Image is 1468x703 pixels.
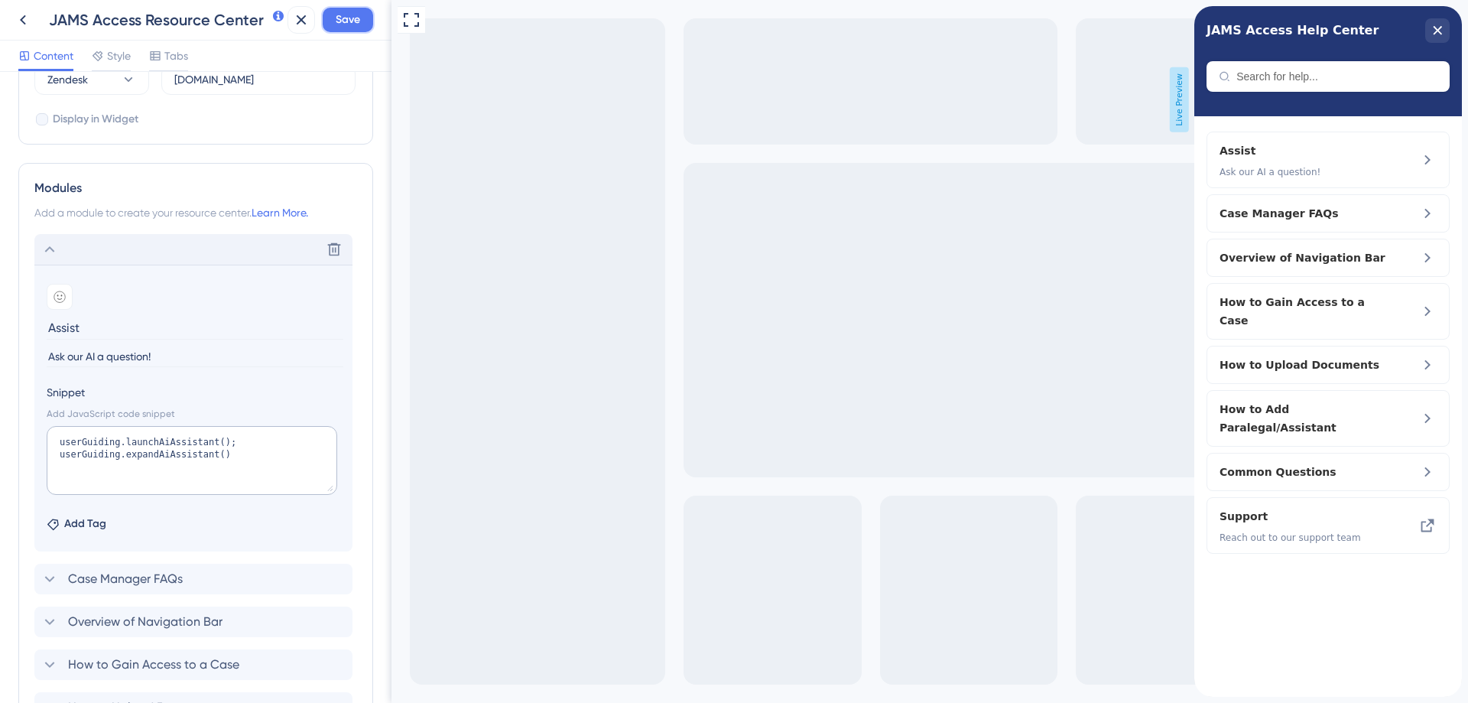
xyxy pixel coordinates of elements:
[164,47,188,65] span: Tabs
[35,6,121,24] span: Help Center
[47,383,340,402] label: Snippet
[25,160,199,172] span: Ask our AI a question!
[34,649,357,680] div: How to Gain Access to a Case
[47,316,343,340] input: Header
[25,501,199,538] div: Support
[252,207,308,219] a: Learn More.
[25,135,199,154] span: Assist
[34,47,73,65] span: Content
[25,242,199,261] span: Overview of Navigation Bar
[34,607,357,637] div: Overview of Navigation Bar
[34,64,149,95] button: Zendesk
[47,515,106,533] button: Add Tag
[25,457,199,475] span: Common Questions
[68,613,222,631] span: Overview of Navigation Bar
[25,287,199,324] span: How to Gain Access to a Case
[47,347,343,367] input: Description
[231,12,255,37] div: close resource center
[42,64,243,76] input: Search for help...
[132,10,138,22] div: 3
[64,515,106,533] span: Add Tag
[68,656,239,674] span: How to Gain Access to a Case
[47,70,88,89] span: Zendesk
[25,394,199,431] span: How to Add Paralegal/Assistant
[25,350,199,368] span: How to Upload Documents
[25,526,199,538] span: Reach out to our support team
[336,11,360,29] span: Save
[68,570,183,588] span: Case Manager FAQs
[25,198,199,216] span: Case Manager FAQs
[47,426,337,495] textarea: userGuiding.launchAiAssistant(); userGuiding.expandAiAssistant()
[53,110,138,129] span: Display in Widget
[34,564,357,594] div: Case Manager FAQs
[321,6,375,34] button: Save
[174,71,343,88] input: userguiding.zendesk.com
[778,67,797,132] span: Live Preview
[34,179,357,197] div: Modules
[47,408,340,420] div: Add JavaScript code snippet
[49,9,281,31] div: JAMS Access Resource Center
[107,47,131,65] span: Style
[12,13,184,36] span: JAMS Access Help Center
[25,501,174,519] span: Support
[25,135,199,172] div: Assist
[34,207,252,219] span: Add a module to create your resource center.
